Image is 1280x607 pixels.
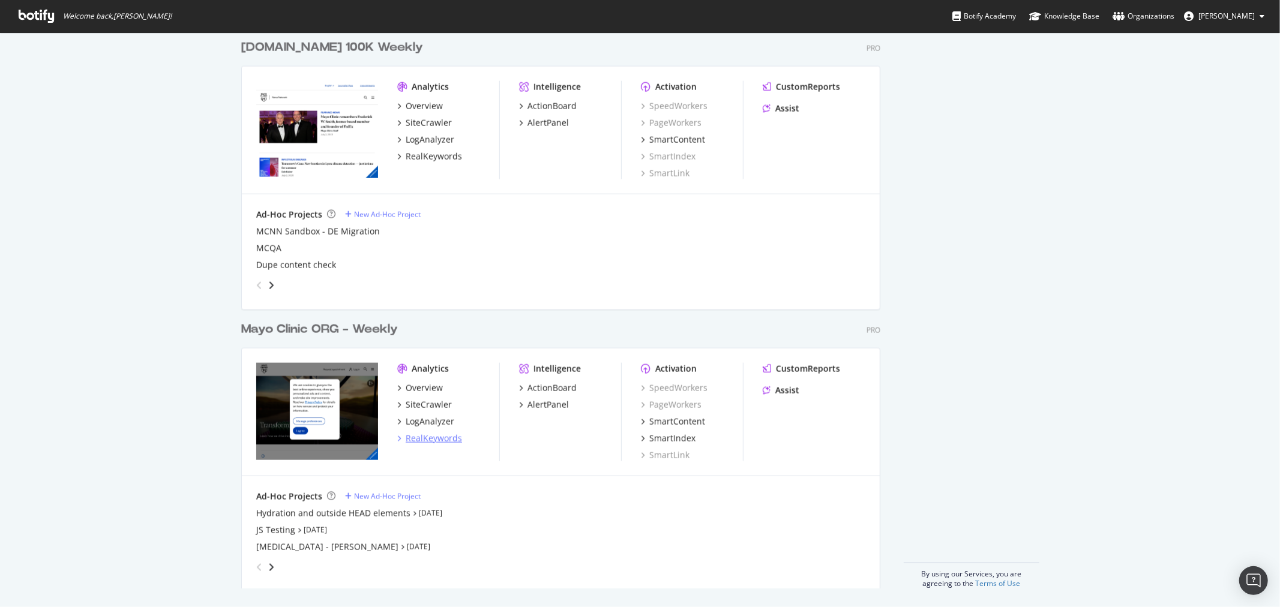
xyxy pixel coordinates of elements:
a: New Ad-Hoc Project [345,209,421,220]
div: angle-left [251,276,267,295]
a: SmartLink [641,449,690,461]
a: CustomReports [763,81,840,93]
a: [DATE] [304,525,327,535]
a: PageWorkers [641,399,702,411]
a: SmartLink [641,167,690,179]
a: [DOMAIN_NAME] 100K Weekly [241,39,428,56]
a: ActionBoard [519,382,577,394]
div: ActionBoard [527,100,577,112]
div: Analytics [412,363,449,375]
div: Organizations [1113,10,1174,22]
div: CustomReports [776,81,840,93]
a: CustomReports [763,363,840,375]
div: LogAnalyzer [406,134,454,146]
div: LogAnalyzer [406,416,454,428]
a: [DATE] [407,542,430,552]
a: Hydration and outside HEAD elements [256,507,410,519]
div: AlertPanel [527,399,569,411]
a: ActionBoard [519,100,577,112]
a: [DATE] [419,508,442,518]
div: Botify Academy [952,10,1016,22]
div: Assist [775,384,799,396]
a: RealKeywords [397,432,462,444]
a: SiteCrawler [397,399,452,411]
a: [MEDICAL_DATA] - [PERSON_NAME] [256,541,398,553]
a: SiteCrawler [397,117,452,129]
div: Overview [406,382,443,394]
div: Intelligence [533,363,581,375]
img: newsnetwork.mayoclinic.org [256,81,378,178]
div: [DOMAIN_NAME] 100K Weekly [241,39,423,56]
div: By using our Services, you are agreeing to the [904,563,1039,588]
div: SiteCrawler [406,399,452,411]
a: SmartIndex [641,151,696,163]
a: Overview [397,100,443,112]
a: New Ad-Hoc Project [345,491,421,501]
div: angle-left [251,558,267,577]
div: SmartContent [649,416,705,428]
a: SmartContent [641,416,705,428]
div: RealKeywords [406,432,462,444]
img: mayoclinic.org [256,363,378,460]
span: Jose Fausto Martinez [1198,11,1255,21]
a: Assist [763,384,799,396]
a: RealKeywords [397,151,462,163]
div: Analytics [412,81,449,93]
div: Overview [406,100,443,112]
a: Assist [763,103,799,115]
a: Overview [397,382,443,394]
div: Mayo Clinic ORG - Weekly [241,321,398,338]
div: ActionBoard [527,382,577,394]
a: Dupe content check [256,259,336,271]
a: SpeedWorkers [641,382,708,394]
div: SiteCrawler [406,117,452,129]
a: JS Testing [256,524,295,536]
button: [PERSON_NAME] [1174,7,1274,26]
div: New Ad-Hoc Project [354,491,421,501]
div: RealKeywords [406,151,462,163]
div: SmartIndex [649,432,696,444]
div: AlertPanel [527,117,569,129]
div: Pro [867,325,880,335]
a: PageWorkers [641,117,702,129]
a: Mayo Clinic ORG - Weekly [241,321,403,338]
div: Pro [867,43,880,53]
div: New Ad-Hoc Project [354,209,421,220]
div: Knowledge Base [1029,10,1099,22]
a: MCNN Sandbox - DE Migration [256,226,380,238]
div: angle-right [267,561,275,573]
a: Terms of Use [975,578,1020,588]
span: Welcome back, [PERSON_NAME] ! [63,11,172,21]
a: SmartContent [641,134,705,146]
a: AlertPanel [519,117,569,129]
div: angle-right [267,280,275,292]
div: SmartContent [649,134,705,146]
div: Intelligence [533,81,581,93]
div: Ad-Hoc Projects [256,491,322,503]
div: Ad-Hoc Projects [256,209,322,221]
a: AlertPanel [519,399,569,411]
a: SmartIndex [641,432,696,444]
a: LogAnalyzer [397,416,454,428]
a: SpeedWorkers [641,100,708,112]
div: Activation [655,81,697,93]
div: CustomReports [776,363,840,375]
div: Assist [775,103,799,115]
div: Activation [655,363,697,375]
div: Open Intercom Messenger [1239,566,1268,595]
a: LogAnalyzer [397,134,454,146]
a: MCQA [256,242,281,254]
